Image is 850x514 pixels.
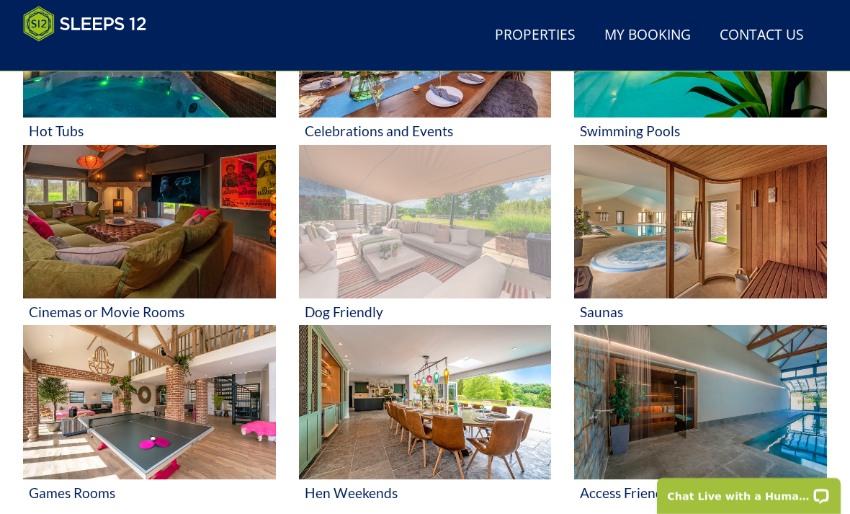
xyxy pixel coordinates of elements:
a: 'Hen Weekends' - Large Group Accommodation Holiday Ideas Hen Weekends [299,325,552,506]
img: 'Games Rooms' - Large Group Accommodation Holiday Ideas [23,325,276,479]
a: 'Saunas' - Large Group Accommodation Holiday Ideas Saunas [574,145,827,326]
img: 'Hen Weekends' - Large Group Accommodation Holiday Ideas [299,325,552,479]
iframe: Customer reviews powered by Trustpilot [16,50,167,63]
h3: Saunas [580,304,821,319]
h3: Access Friendly [580,485,821,500]
a: 'Dog Friendly' - Large Group Accommodation Holiday Ideas Dog Friendly [299,145,552,326]
img: 'Access Friendly' - Large Group Accommodation Holiday Ideas [574,325,827,479]
a: 'Access Friendly' - Large Group Accommodation Holiday Ideas Access Friendly [574,325,827,506]
h3: Games Rooms [29,485,270,500]
a: 'Games Rooms' - Large Group Accommodation Holiday Ideas Games Rooms [23,325,276,506]
a: Contact Us [714,19,810,52]
h3: Hot Tubs [29,123,270,138]
a: 'Cinemas or Movie Rooms' - Large Group Accommodation Holiday Ideas Cinemas or Movie Rooms [23,145,276,326]
img: 'Cinemas or Movie Rooms' - Large Group Accommodation Holiday Ideas [23,145,276,298]
a: Properties [489,19,581,52]
h3: Swimming Pools [580,123,821,138]
h3: Cinemas or Movie Rooms [29,304,270,319]
img: 'Dog Friendly' - Large Group Accommodation Holiday Ideas [299,145,552,298]
img: Sleeps 12 [23,6,147,42]
img: 'Saunas' - Large Group Accommodation Holiday Ideas [574,145,827,298]
iframe: LiveChat chat widget [648,469,850,514]
h3: Hen Weekends [305,485,546,500]
h3: Celebrations and Events [305,123,546,138]
a: My Booking [599,19,697,52]
h3: Dog Friendly [305,304,546,319]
